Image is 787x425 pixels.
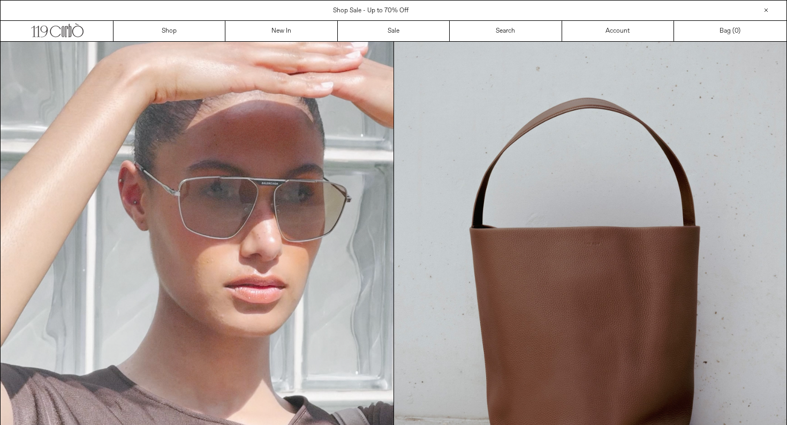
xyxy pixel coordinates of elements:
a: Shop Sale - Up to 70% Off [333,6,408,15]
a: Search [450,21,562,41]
a: Account [562,21,674,41]
a: Sale [338,21,450,41]
a: New In [225,21,337,41]
a: Shop [113,21,225,41]
a: Bag () [674,21,786,41]
span: ) [735,26,740,36]
span: 0 [735,27,738,35]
